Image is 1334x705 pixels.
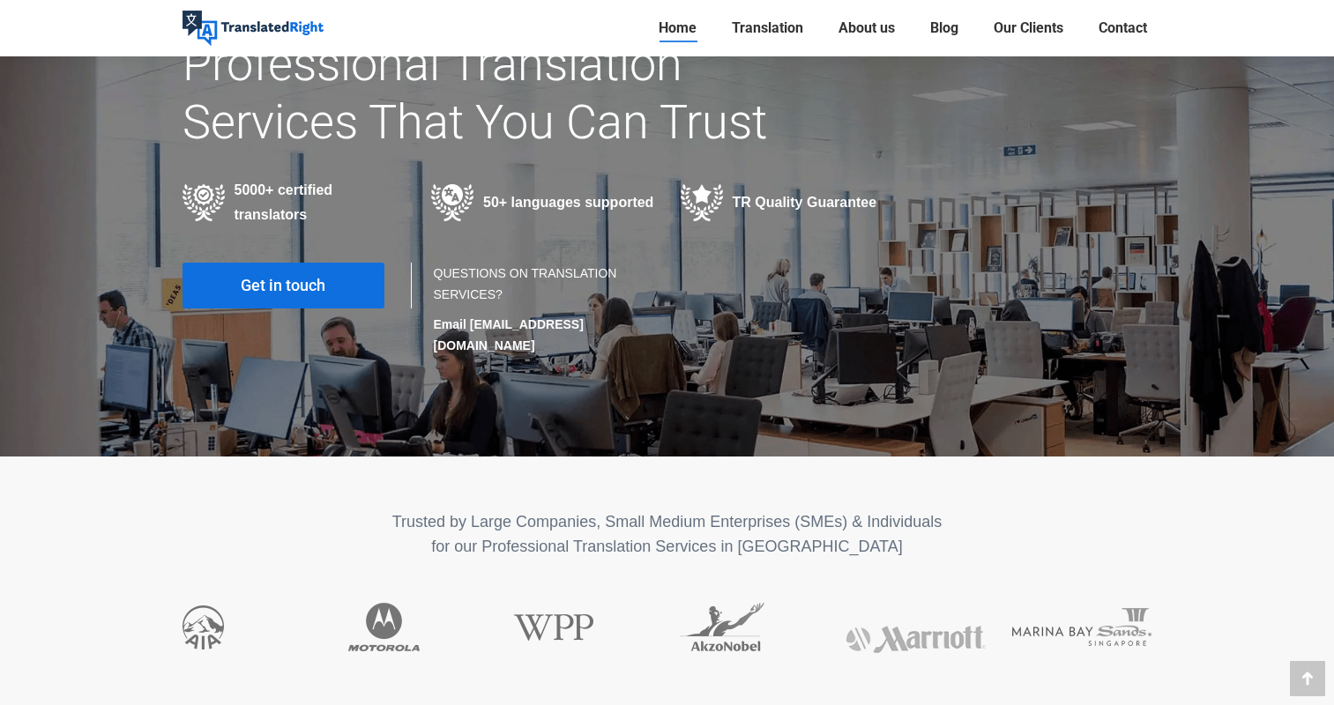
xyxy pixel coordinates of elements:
img: AkzoNobel international paint company [680,603,764,651]
p: Trusted by Large Companies, Small Medium Enterprises (SMEs) & Individuals for our Professional Tr... [183,509,1152,559]
span: Blog [930,19,958,37]
span: Translation [732,19,803,37]
div: QUESTIONS ON TRANSLATION SERVICES? [434,263,650,356]
img: Translated Right [183,11,324,46]
a: Get in touch [183,263,384,308]
span: Home [659,19,697,37]
img: Motorola using Translated Right translation services for their technology and software industry [348,603,420,651]
img: AIA insurance company using Translated Right services [183,605,224,649]
div: 50+ languages supported [431,184,654,221]
h1: Professional Translation Services That You Can Trust [183,35,820,152]
a: Home [653,16,702,41]
span: Contact [1099,19,1147,37]
strong: Email [EMAIL_ADDRESS][DOMAIN_NAME] [434,317,584,352]
span: Our Clients [994,19,1063,37]
span: About us [838,19,895,37]
div: TR Quality Guarantee [681,184,904,221]
a: Translation [727,16,809,41]
span: Get in touch [241,277,325,294]
a: Our Clients [988,16,1069,41]
img: Professional Certified Translators providing translation services in various industries in 50+ la... [183,184,226,221]
a: Blog [925,16,964,41]
a: About us [833,16,900,41]
div: 5000+ certified translators [183,178,406,227]
a: Contact [1093,16,1152,41]
img: WPP communication company [514,614,593,641]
